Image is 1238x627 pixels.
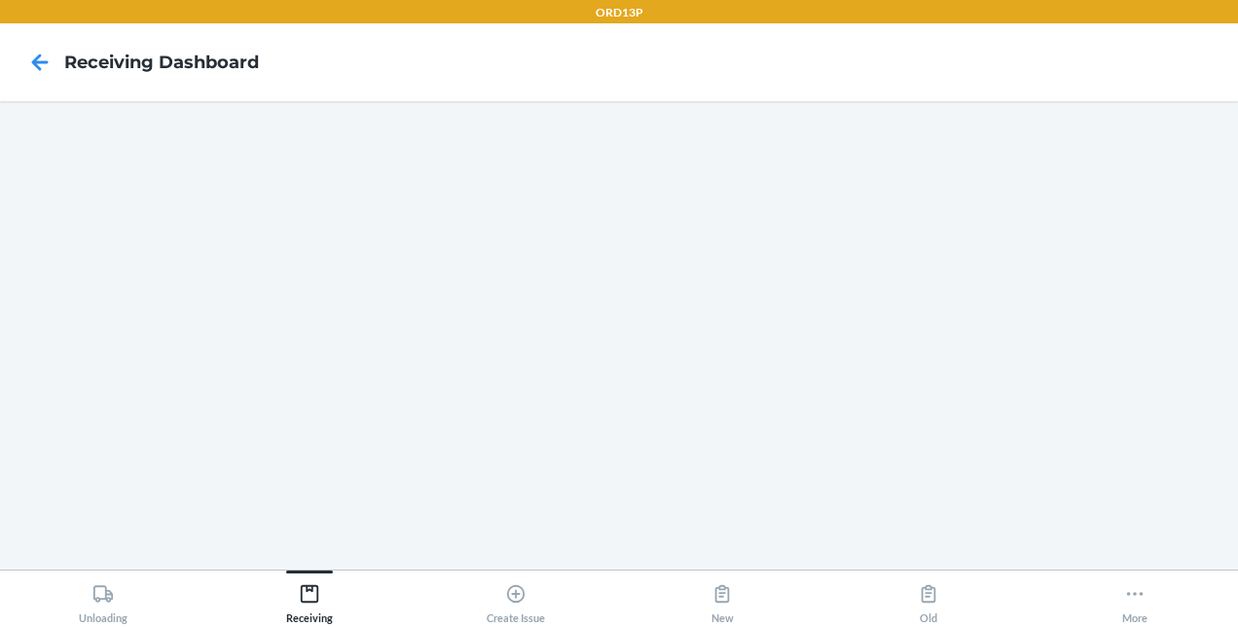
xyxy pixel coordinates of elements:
p: ORD13P [596,4,643,21]
div: Old [918,575,939,624]
div: New [711,575,734,624]
button: Old [825,571,1032,624]
iframe: Receiving dashboard [16,117,1222,554]
button: Receiving [206,571,413,624]
div: More [1122,575,1147,624]
div: Receiving [286,575,333,624]
div: Create Issue [487,575,545,624]
button: New [619,571,825,624]
div: Unloading [79,575,127,624]
button: Create Issue [413,571,619,624]
button: More [1032,571,1238,624]
h4: Receiving dashboard [64,50,259,75]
